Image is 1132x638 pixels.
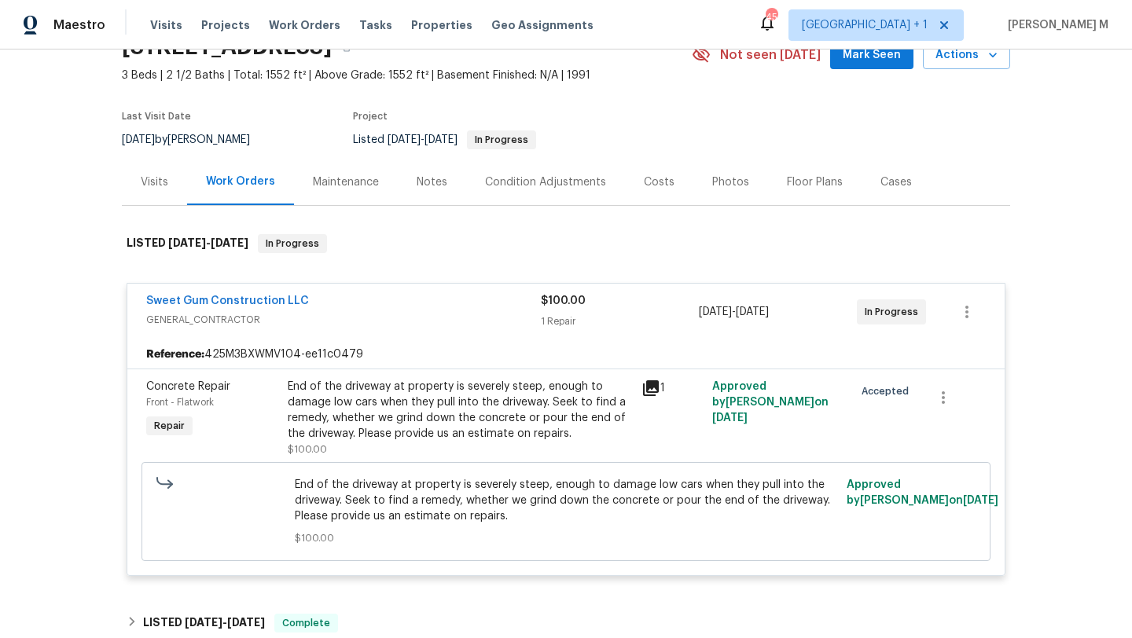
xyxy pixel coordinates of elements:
span: Maestro [53,17,105,33]
span: - [168,237,248,248]
span: Mark Seen [843,46,901,65]
div: 1 [641,379,703,398]
span: [DATE] [963,495,998,506]
span: [DATE] [736,306,769,317]
span: Approved by [PERSON_NAME] on [847,479,998,506]
span: Complete [276,615,336,631]
span: Projects [201,17,250,33]
span: Project [353,112,388,121]
span: - [185,617,265,628]
div: 45 [766,9,777,25]
span: Accepted [862,383,915,399]
b: Reference: [146,346,204,362]
div: Floor Plans [787,174,843,190]
div: Costs [644,174,674,190]
div: Condition Adjustments [485,174,606,190]
div: Work Orders [206,174,275,189]
span: [DATE] [424,134,458,145]
span: Listed [353,134,536,145]
span: In Progress [865,304,924,320]
span: 3 Beds | 2 1/2 Baths | Total: 1552 ft² | Above Grade: 1552 ft² | Basement Finished: N/A | 1991 [122,68,692,83]
span: End of the driveway at property is severely steep, enough to damage low cars when they pull into ... [295,477,838,524]
span: - [388,134,458,145]
span: [DATE] [712,412,748,423]
button: Actions [923,41,1010,70]
span: [DATE] [211,237,248,248]
span: $100.00 [288,445,327,454]
div: End of the driveway at property is severely steep, enough to damage low cars when they pull into ... [288,379,632,442]
div: Visits [141,174,168,190]
span: Actions [935,46,998,65]
span: Concrete Repair [146,381,230,392]
span: Tasks [359,20,392,31]
div: 425M3BXWMV104-ee11c0479 [127,340,1005,368]
div: by [PERSON_NAME] [122,130,269,149]
span: Visits [150,17,182,33]
span: GENERAL_CONTRACTOR [146,312,541,328]
span: Last Visit Date [122,112,191,121]
div: LISTED [DATE]-[DATE]In Progress [122,218,1010,269]
span: [DATE] [699,306,732,317]
div: Maintenance [313,174,379,190]
span: Repair [148,418,191,434]
span: In Progress [259,236,325,251]
span: [DATE] [227,617,265,628]
a: Sweet Gum Construction LLC [146,295,309,306]
div: Notes [417,174,447,190]
span: Work Orders [269,17,340,33]
h6: LISTED [143,614,265,632]
span: [PERSON_NAME] M [1002,17,1108,33]
span: $100.00 [541,295,586,306]
span: Approved by [PERSON_NAME] on [712,381,829,423]
span: Front - Flatwork [146,398,214,407]
span: - [699,304,769,320]
div: 1 Repair [541,313,699,329]
span: $100.00 [295,530,838,546]
span: [DATE] [168,237,206,248]
div: Photos [712,174,749,190]
h6: LISTED [127,234,248,253]
span: In Progress [469,135,535,145]
span: Geo Assignments [491,17,594,33]
span: [DATE] [388,134,421,145]
span: [DATE] [122,134,155,145]
button: Mark Seen [830,41,913,70]
h2: [STREET_ADDRESS] [122,39,332,55]
span: [DATE] [185,617,222,628]
span: Not seen [DATE] [720,47,821,63]
span: [GEOGRAPHIC_DATA] + 1 [802,17,928,33]
span: Properties [411,17,472,33]
div: Cases [880,174,912,190]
